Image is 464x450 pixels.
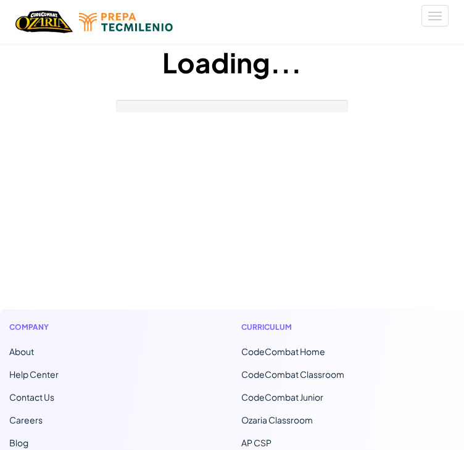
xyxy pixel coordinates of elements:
a: Careers [9,414,43,425]
a: Ozaria by CodeCombat logo [15,9,73,35]
a: AP CSP [241,437,271,448]
a: CodeCombat Junior [241,391,323,403]
img: Tecmilenio logo [79,13,173,31]
a: Blog [9,437,28,448]
h1: Company [9,322,223,333]
a: Ozaria Classroom [241,414,313,425]
span: Contact Us [9,391,54,403]
a: About [9,346,34,357]
h1: Curriculum [241,322,455,333]
img: Home [15,9,73,35]
a: Help Center [9,369,59,380]
a: CodeCombat Classroom [241,369,344,380]
span: CodeCombat Home [241,346,325,357]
